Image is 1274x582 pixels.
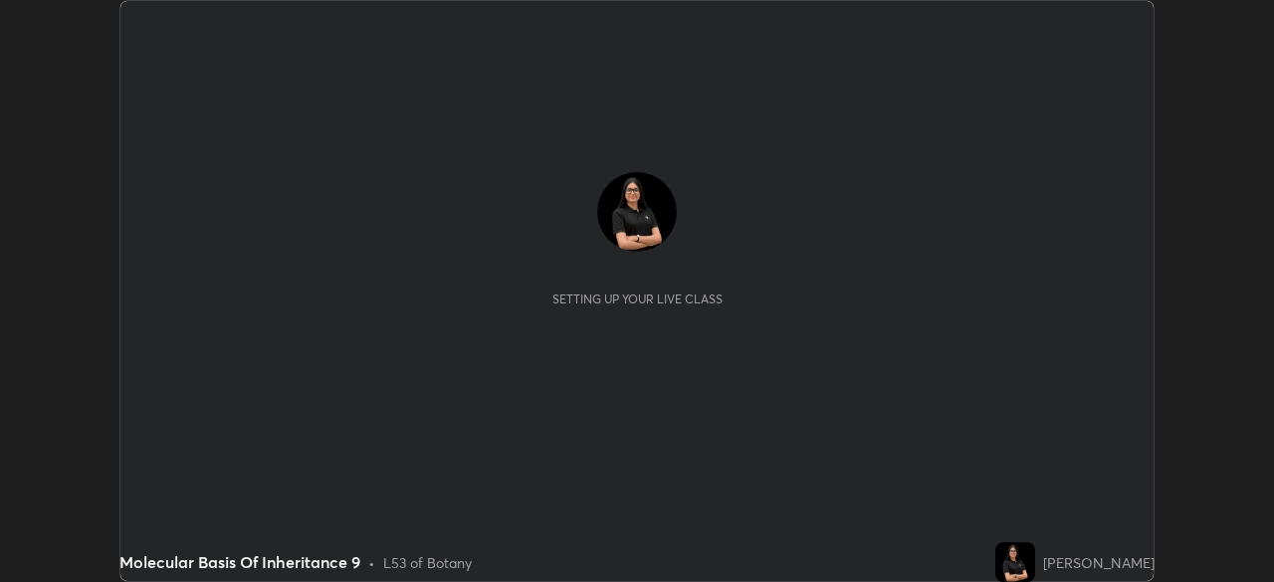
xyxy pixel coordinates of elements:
[119,550,360,574] div: Molecular Basis Of Inheritance 9
[597,172,677,252] img: 2bae6509bf0947e3a873d2d6ab89f9eb.jpg
[1043,552,1155,573] div: [PERSON_NAME]
[368,552,375,573] div: •
[383,552,472,573] div: L53 of Botany
[995,542,1035,582] img: 2bae6509bf0947e3a873d2d6ab89f9eb.jpg
[552,291,723,306] div: Setting up your live class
